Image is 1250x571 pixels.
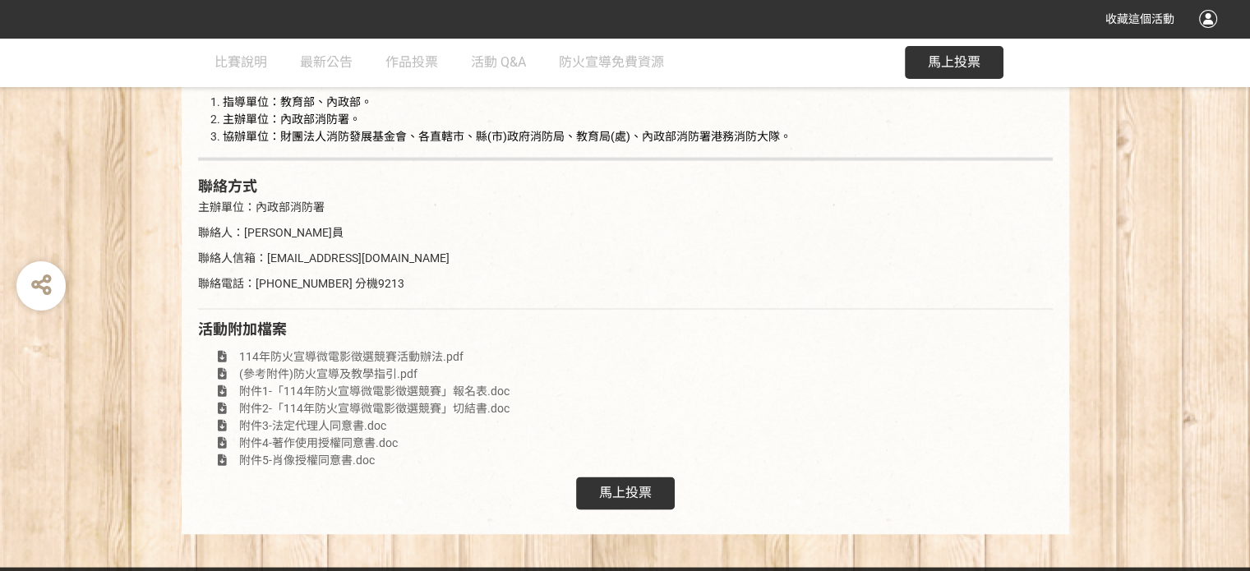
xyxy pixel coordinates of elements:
[239,402,510,415] span: 附件2-「114年防火宣導微電影徵選競賽」切結書.doc
[239,436,398,449] span: 附件4-著作使用授權同意書.doc
[198,320,287,338] span: 活動附加檔案
[198,350,464,363] a: 114年防火宣導微電影徵選競賽活動辦法.pdf
[198,436,398,449] a: 附件4-著作使用授權同意書.doc
[214,54,267,70] span: 比賽說明
[223,95,372,108] span: 指導單位：教育部、內政部。
[198,199,1053,216] p: 主辦單位：內政部消防署
[928,54,980,70] span: 馬上投票
[198,402,510,415] a: 附件2-「114年防火宣導微電影徵選競賽」切結書.doc
[239,350,464,363] span: 114年防火宣導微電影徵選競賽活動辦法.pdf
[198,367,417,380] a: (參考附件)防火宣導及教學指引.pdf
[223,113,361,126] span: 主辦單位：內政部消防署。
[198,224,1053,242] p: 聯絡人：[PERSON_NAME]員
[905,46,1003,79] button: 馬上投票
[239,419,386,432] span: 附件3-法定代理人同意書.doc
[239,367,417,380] span: (參考附件)防火宣導及教學指引.pdf
[239,454,375,467] span: 附件5-肖像授權同意書.doc
[471,54,526,70] span: 活動 Q&A
[559,54,664,70] span: 防火宣導免費資源
[471,38,526,87] a: 活動 Q&A
[1105,12,1174,25] span: 收藏這個活動
[559,38,664,87] a: 防火宣導免費資源
[385,54,438,70] span: 作品投票
[223,130,791,143] span: 協辦單位：財團法人消防發展基金會、各直轄市、縣(市)政府消防局、教育局(處)、內政部消防署港務消防大隊。
[214,38,267,87] a: 比賽說明
[198,385,510,398] a: 附件1-「114年防火宣導微電影徵選競賽」報名表.doc
[239,385,510,398] span: 附件1-「114年防火宣導微電影徵選競賽」報名表.doc
[300,38,353,87] a: 最新公告
[198,454,375,467] a: 附件5-肖像授權同意書.doc
[385,38,438,87] a: 作品投票
[198,275,1053,292] p: 聯絡電話：[PHONE_NUMBER] 分機9213
[198,419,386,432] a: 附件3-法定代理人同意書.doc
[198,177,257,195] strong: 聯絡方式
[300,54,353,70] span: 最新公告
[599,485,652,500] span: 馬上投票
[198,250,1053,267] p: 聯絡人信箱：[EMAIL_ADDRESS][DOMAIN_NAME]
